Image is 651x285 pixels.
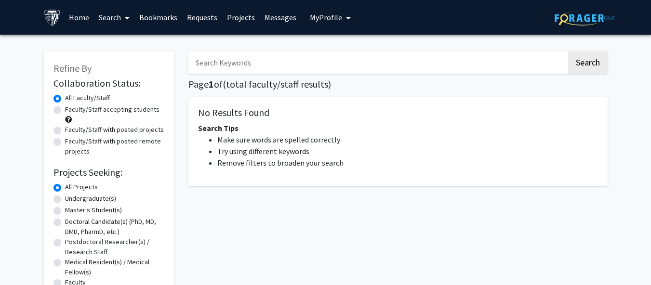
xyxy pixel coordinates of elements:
[188,195,608,218] nav: Page navigation
[65,257,164,277] label: Medical Resident(s) / Medical Fellow(s)
[65,217,164,237] label: Doctoral Candidate(s) (PhD, MD, DMD, PharmD, etc.)
[568,52,608,74] button: Search
[65,205,122,215] label: Master's Student(s)
[182,0,222,34] a: Requests
[217,134,598,145] li: Make sure words are spelled correctly
[310,13,342,22] span: My Profile
[260,0,301,34] a: Messages
[65,136,164,156] label: Faculty/Staff with posted remote projects
[134,0,182,34] a: Bookmarks
[188,52,567,74] input: Search Keywords
[65,194,116,204] label: Undergraduate(s)
[44,9,61,26] img: Johns Hopkins University Logo
[198,123,239,133] span: Search Tips
[53,167,164,178] h2: Projects Seeking:
[217,157,598,168] li: Remove filters to broaden your search
[65,125,164,135] label: Faculty/Staff with posted projects
[65,93,110,103] label: All Faculty/Staff
[53,62,92,74] span: Refine By
[53,78,164,89] h2: Collaboration Status:
[555,11,615,26] img: ForagerOne Logo
[209,78,214,90] span: 1
[64,0,94,34] a: Home
[65,104,159,115] label: Faculty/Staff accepting students
[94,0,134,34] a: Search
[65,237,164,257] label: Postdoctoral Researcher(s) / Research Staff
[188,78,608,90] h1: Page of ( total faculty/staff results)
[222,0,260,34] a: Projects
[217,145,598,157] li: Try using different keywords
[198,107,598,118] h5: No Results Found
[65,182,98,192] label: All Projects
